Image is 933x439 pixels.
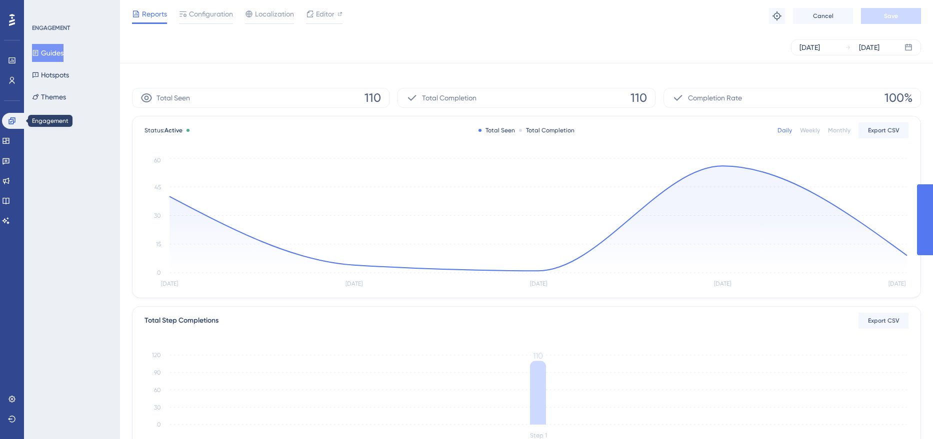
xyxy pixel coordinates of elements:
[144,126,182,134] span: Status:
[154,157,161,164] tspan: 60
[793,8,853,24] button: Cancel
[32,66,69,84] button: Hotspots
[813,12,833,20] span: Cancel
[688,92,742,104] span: Completion Rate
[884,90,912,106] span: 100%
[164,127,182,134] span: Active
[154,212,161,219] tspan: 30
[858,313,908,329] button: Export CSV
[858,122,908,138] button: Export CSV
[800,126,820,134] div: Weekly
[255,8,294,20] span: Localization
[868,126,899,134] span: Export CSV
[157,269,161,276] tspan: 0
[154,404,161,411] tspan: 30
[478,126,515,134] div: Total Seen
[154,369,161,376] tspan: 90
[884,12,898,20] span: Save
[144,315,218,327] div: Total Step Completions
[142,8,167,20] span: Reports
[859,41,879,53] div: [DATE]
[32,44,63,62] button: Guides
[32,24,70,32] div: ENGAGEMENT
[777,126,792,134] div: Daily
[422,92,476,104] span: Total Completion
[530,432,547,439] tspan: Step 1
[714,280,731,287] tspan: [DATE]
[888,280,905,287] tspan: [DATE]
[530,280,547,287] tspan: [DATE]
[828,126,850,134] div: Monthly
[157,421,161,428] tspan: 0
[519,126,574,134] div: Total Completion
[868,317,899,325] span: Export CSV
[161,280,178,287] tspan: [DATE]
[154,387,161,394] tspan: 60
[799,41,820,53] div: [DATE]
[154,184,161,191] tspan: 45
[152,352,161,359] tspan: 120
[189,8,233,20] span: Configuration
[156,92,190,104] span: Total Seen
[32,88,66,106] button: Themes
[533,351,543,361] tspan: 110
[364,90,381,106] span: 110
[861,8,921,24] button: Save
[316,8,334,20] span: Editor
[630,90,647,106] span: 110
[156,241,161,248] tspan: 15
[891,400,921,430] iframe: UserGuiding AI Assistant Launcher
[345,280,362,287] tspan: [DATE]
